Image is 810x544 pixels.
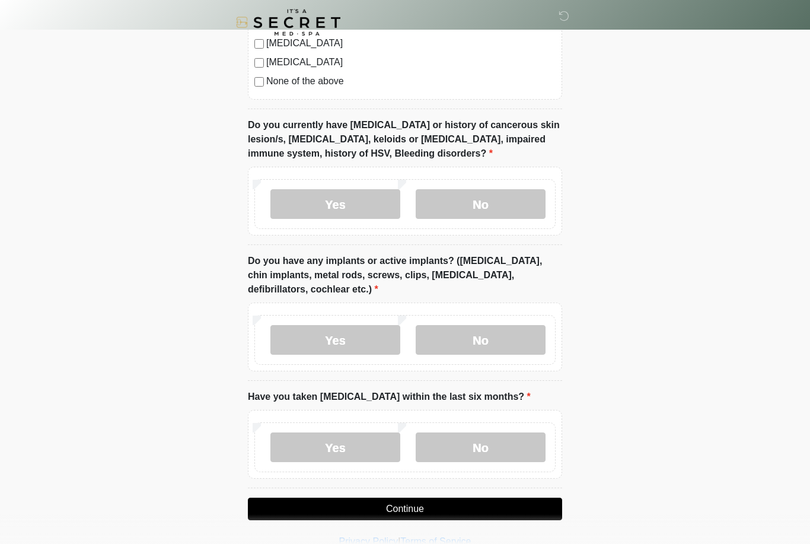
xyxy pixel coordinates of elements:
[416,325,546,355] label: No
[270,432,400,462] label: Yes
[248,254,562,297] label: Do you have any implants or active implants? ([MEDICAL_DATA], chin implants, metal rods, screws, ...
[236,9,340,36] img: It's A Secret Med Spa Logo
[248,498,562,520] button: Continue
[270,325,400,355] label: Yes
[248,390,531,404] label: Have you taken [MEDICAL_DATA] within the last six months?
[266,55,556,69] label: [MEDICAL_DATA]
[270,189,400,219] label: Yes
[254,58,264,68] input: [MEDICAL_DATA]
[266,74,556,88] label: None of the above
[254,77,264,87] input: None of the above
[416,432,546,462] label: No
[248,118,562,161] label: Do you currently have [MEDICAL_DATA] or history of cancerous skin lesion/s, [MEDICAL_DATA], keloi...
[416,189,546,219] label: No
